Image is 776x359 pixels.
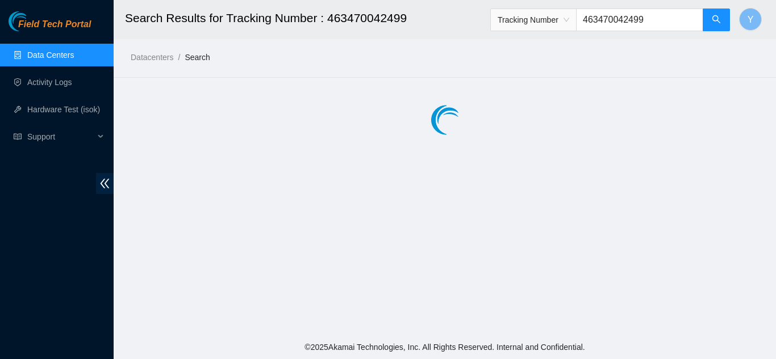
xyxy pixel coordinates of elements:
[27,125,94,148] span: Support
[27,105,100,114] a: Hardware Test (isok)
[9,11,57,31] img: Akamai Technologies
[178,53,180,62] span: /
[27,78,72,87] a: Activity Logs
[748,12,754,27] span: Y
[14,133,22,141] span: read
[739,8,762,31] button: Y
[114,335,776,359] footer: © 2025 Akamai Technologies, Inc. All Rights Reserved. Internal and Confidential.
[27,50,74,60] a: Data Centers
[498,11,569,28] span: Tracking Number
[185,53,210,62] a: Search
[18,19,91,30] span: Field Tech Portal
[131,53,173,62] a: Datacenters
[9,20,91,35] a: Akamai TechnologiesField Tech Portal
[703,9,730,31] button: search
[576,9,703,31] input: Enter text here...
[712,15,721,26] span: search
[96,173,114,194] span: double-left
